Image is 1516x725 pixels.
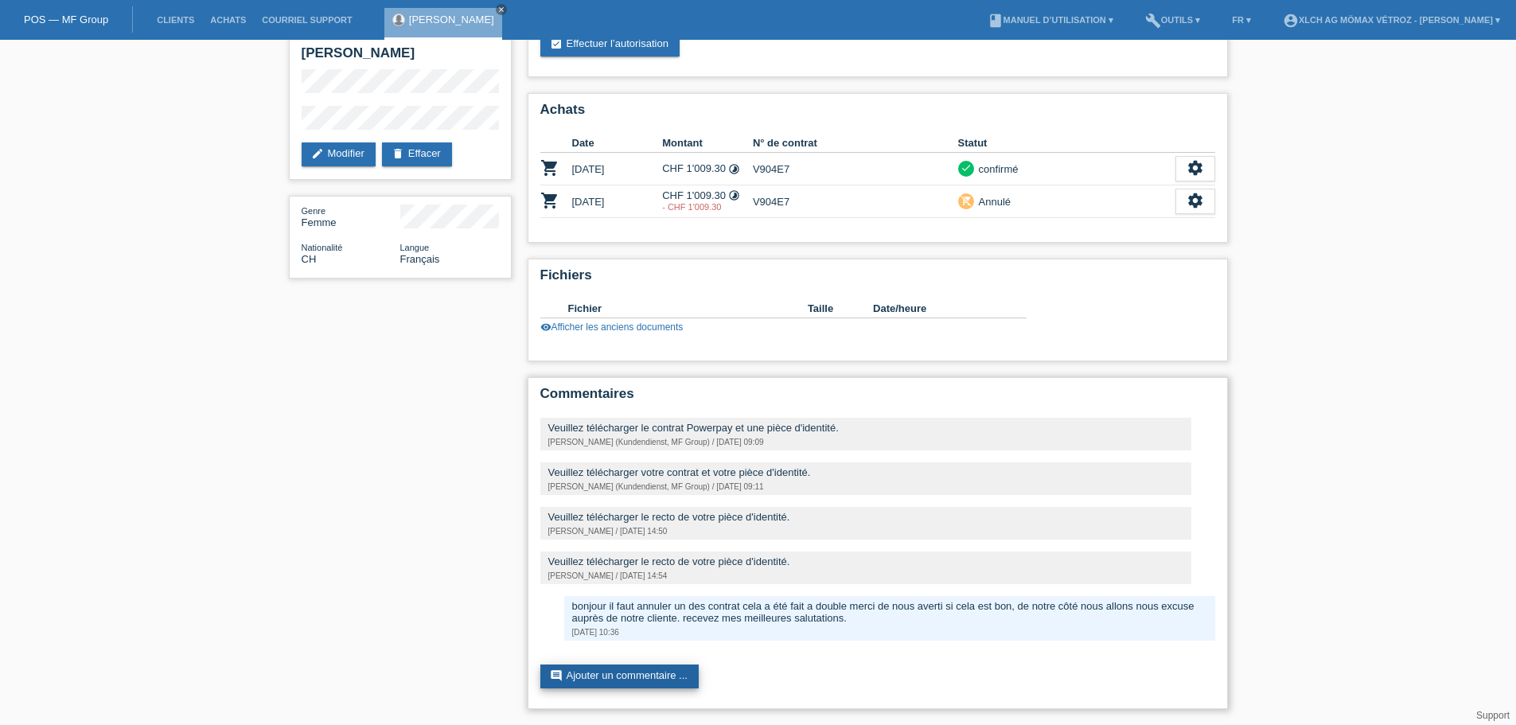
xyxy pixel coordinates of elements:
div: confirmé [974,161,1019,177]
a: commentAjouter un commentaire ... [540,665,699,688]
div: [PERSON_NAME] (Kundendienst, MF Group) / [DATE] 09:09 [548,438,1183,446]
i: visibility [540,322,551,333]
div: Veuillez télécharger le contrat Powerpay et une pièce d'identité. [548,422,1183,434]
a: account_circleXLCH AG Mömax Vétroz - [PERSON_NAME] ▾ [1275,15,1508,25]
i: settings [1187,159,1204,177]
a: Courriel Support [254,15,360,25]
i: book [988,13,1004,29]
th: N° de contrat [753,134,958,153]
span: Genre [302,206,326,216]
div: Veuillez télécharger le recto de votre pièce d'identité. [548,511,1183,523]
div: [PERSON_NAME] / [DATE] 14:54 [548,571,1183,580]
td: V904E7 [753,185,958,218]
span: Langue [400,243,430,252]
h2: Achats [540,102,1215,126]
a: Support [1476,710,1510,721]
i: assignment_turned_in [550,37,563,50]
h2: [PERSON_NAME] [302,45,499,69]
i: remove_shopping_cart [961,195,972,206]
h2: Fichiers [540,267,1215,291]
i: comment [550,669,563,682]
div: Annulé [974,193,1011,210]
th: Fichier [568,299,808,318]
i: build [1145,13,1161,29]
td: [DATE] [572,185,663,218]
i: settings [1187,192,1204,209]
a: assignment_turned_inEffectuer l’autorisation [540,33,680,57]
span: Français [400,253,440,265]
a: [PERSON_NAME] [409,14,494,25]
td: [DATE] [572,153,663,185]
span: Nationalité [302,243,343,252]
a: editModifier [302,142,376,166]
h2: Commentaires [540,386,1215,410]
div: Veuillez télécharger votre contrat et votre pièce d'identité. [548,466,1183,478]
div: Veuillez télécharger le recto de votre pièce d'identité. [548,555,1183,567]
td: CHF 1'009.30 [662,153,753,185]
i: Taux fixes - Paiement d’intérêts par le client (24 versements) [728,163,740,175]
td: V904E7 [753,153,958,185]
a: POS — MF Group [24,14,108,25]
a: buildOutils ▾ [1137,15,1208,25]
th: Statut [958,134,1175,153]
i: check [961,162,972,173]
i: account_circle [1283,13,1299,29]
i: edit [311,147,324,160]
a: close [496,4,507,15]
div: [DATE] 10:36 [572,628,1207,637]
i: Taux fixes - Paiement d’intérêts par le client (24 versements) [728,189,740,201]
div: [PERSON_NAME] / [DATE] 14:50 [548,527,1183,536]
th: Montant [662,134,753,153]
div: Femme [302,205,400,228]
i: POSP00025436 [540,158,559,177]
th: Date/heure [873,299,1004,318]
i: close [497,6,505,14]
a: visibilityAfficher les anciens documents [540,322,684,333]
i: delete [392,147,404,160]
a: deleteEffacer [382,142,452,166]
th: Date [572,134,663,153]
td: CHF 1'009.30 [662,185,753,218]
span: Suisse [302,253,317,265]
i: POSP00025438 [540,191,559,210]
a: Achats [202,15,254,25]
div: bonjour il faut annuler un des contrat cela a été fait a double merci de nous averti si cela est ... [572,600,1207,624]
div: 18.09.2025 / contrat a double [662,202,753,212]
div: [PERSON_NAME] (Kundendienst, MF Group) / [DATE] 09:11 [548,482,1183,491]
th: Taille [808,299,873,318]
a: Clients [149,15,202,25]
a: bookManuel d’utilisation ▾ [980,15,1121,25]
a: FR ▾ [1224,15,1259,25]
